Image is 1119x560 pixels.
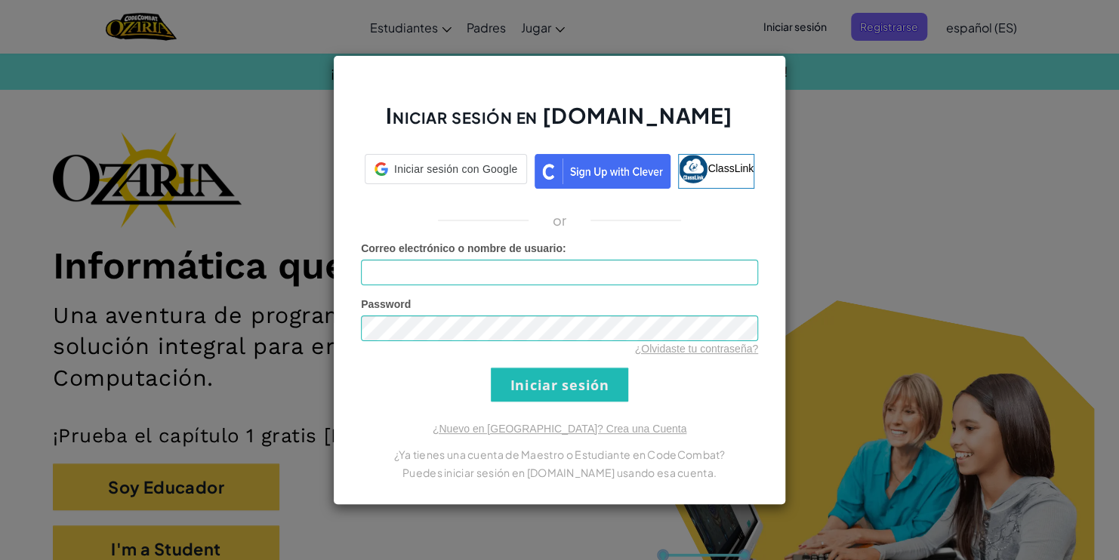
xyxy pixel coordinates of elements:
[361,463,758,482] p: Puedes iniciar sesión en [DOMAIN_NAME] usando esa cuenta.
[707,162,754,174] span: ClassLink
[491,368,628,402] input: Iniciar sesión
[361,241,566,256] label: :
[394,162,517,177] span: Iniciar sesión con Google
[635,343,758,355] a: ¿Olvidaste tu contraseña?
[361,445,758,463] p: ¿Ya tienes una cuenta de Maestro o Estudiante en CodeCombat?
[361,101,758,145] h2: Iniciar sesión en [DOMAIN_NAME]
[535,154,670,189] img: clever_sso_button@2x.png
[553,211,567,229] p: or
[361,298,411,310] span: Password
[433,423,686,435] a: ¿Nuevo en [GEOGRAPHIC_DATA]? Crea una Cuenta
[679,155,707,183] img: classlink-logo-small.png
[365,154,527,184] div: Iniciar sesión con Google
[361,242,563,254] span: Correo electrónico o nombre de usuario
[365,154,527,189] a: Iniciar sesión con Google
